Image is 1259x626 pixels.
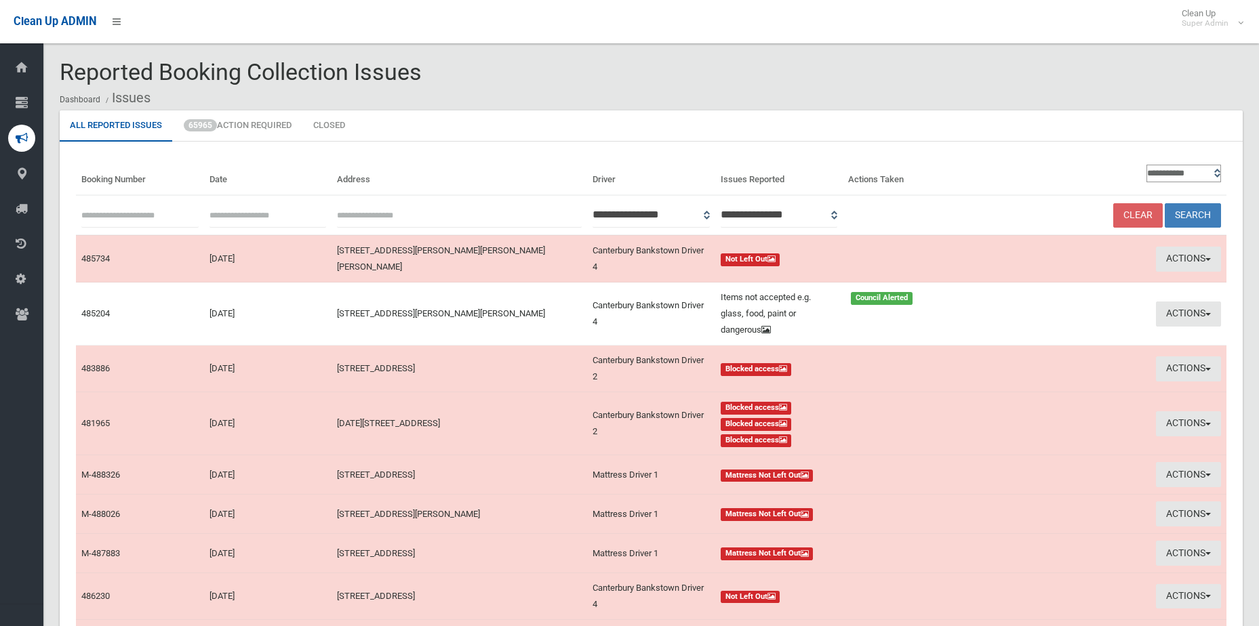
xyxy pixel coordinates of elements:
th: Driver [587,158,715,195]
a: Clear [1113,203,1163,228]
th: Issues Reported [715,158,843,195]
button: Actions [1156,462,1221,487]
span: Blocked access [721,418,792,431]
a: Mattress Not Left Out [721,467,965,483]
td: [DATE] [204,495,332,534]
span: Mattress Not Left Out [721,508,814,521]
td: [DATE] [204,346,332,392]
button: Actions [1156,356,1221,381]
a: Closed [303,110,355,142]
td: [DATE] [204,455,332,495]
div: Items not accepted e.g. glass, food, paint or dangerous [713,289,843,338]
a: Blocked access [721,360,965,377]
span: Mattress Not Left Out [721,547,814,560]
td: Canterbury Bankstown Driver 4 [587,572,715,619]
span: Clean Up [1175,8,1242,28]
span: Clean Up ADMIN [14,15,96,28]
td: [DATE][STREET_ADDRESS] [332,392,587,455]
a: 481965 [81,418,110,428]
li: Issues [102,85,151,110]
td: [DATE] [204,572,332,619]
td: [DATE] [204,534,332,573]
a: 483886 [81,363,110,373]
span: Council Alerted [851,292,913,305]
a: Not Left Out [721,588,965,604]
a: Mattress Not Left Out [721,545,965,562]
td: [STREET_ADDRESS] [332,572,587,619]
th: Actions Taken [843,158,971,195]
td: Canterbury Bankstown Driver 2 [587,392,715,455]
a: Not Left Out [721,251,965,267]
a: Mattress Not Left Out [721,506,965,522]
td: Mattress Driver 1 [587,534,715,573]
span: Blocked access [721,363,792,376]
span: Blocked access [721,402,792,415]
td: [STREET_ADDRESS][PERSON_NAME] [332,495,587,534]
td: [DATE] [204,235,332,283]
button: Actions [1156,301,1221,327]
a: 486230 [81,591,110,601]
small: Super Admin [1182,18,1228,28]
a: Items not accepted e.g. glass, food, paint or dangerous Council Alerted [721,289,965,338]
td: [STREET_ADDRESS] [332,455,587,495]
a: 485204 [81,308,110,318]
span: 65965 [184,119,217,131]
span: Mattress Not Left Out [721,469,814,482]
td: [STREET_ADDRESS][PERSON_NAME][PERSON_NAME] [332,283,587,346]
span: Not Left Out [721,253,780,266]
a: Blocked access Blocked access Blocked access [721,399,965,448]
td: Canterbury Bankstown Driver 4 [587,283,715,346]
span: Not Left Out [721,591,780,604]
th: Address [332,158,587,195]
a: All Reported Issues [60,110,172,142]
td: Mattress Driver 1 [587,455,715,495]
a: 65965Action Required [174,110,302,142]
a: 485734 [81,253,110,264]
button: Actions [1156,501,1221,526]
button: Actions [1156,411,1221,436]
td: [DATE] [204,392,332,455]
a: M-488326 [81,469,120,480]
td: [STREET_ADDRESS] [332,346,587,392]
button: Search [1165,203,1221,228]
span: Reported Booking Collection Issues [60,58,422,85]
th: Booking Number [76,158,204,195]
button: Actions [1156,584,1221,609]
td: [STREET_ADDRESS][PERSON_NAME][PERSON_NAME][PERSON_NAME] [332,235,587,283]
a: M-487883 [81,548,120,558]
td: Canterbury Bankstown Driver 4 [587,235,715,283]
th: Date [204,158,332,195]
a: Dashboard [60,95,100,104]
td: Mattress Driver 1 [587,495,715,534]
span: Blocked access [721,434,792,447]
button: Actions [1156,247,1221,272]
td: [STREET_ADDRESS] [332,534,587,573]
td: [DATE] [204,283,332,346]
a: M-488026 [81,509,120,519]
button: Actions [1156,541,1221,566]
td: Canterbury Bankstown Driver 2 [587,346,715,392]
